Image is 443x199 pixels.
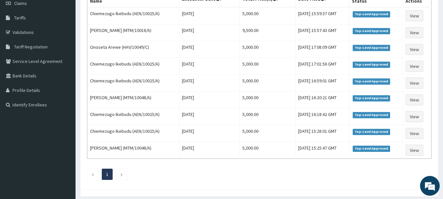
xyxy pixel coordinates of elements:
[14,44,48,50] span: Tariff Negotiation
[353,28,390,34] span: Top-Level Approved
[239,125,295,142] td: 5,000.00
[179,41,240,58] td: [DATE]
[239,142,295,159] td: 5,000.00
[406,128,423,139] a: View
[120,171,123,177] a: Next page
[295,92,349,108] td: [DATE] 16:20:21 GMT
[406,44,423,55] a: View
[406,145,423,156] a: View
[179,142,240,159] td: [DATE]
[87,142,179,159] td: [PERSON_NAME] (MTM/10048/A)
[353,11,390,17] span: Top-Level Approved
[295,58,349,75] td: [DATE] 17:01:56 GMT
[239,24,295,41] td: 9,500.00
[239,108,295,125] td: 5,000.00
[179,92,240,108] td: [DATE]
[14,0,27,6] span: Claims
[87,24,179,41] td: [PERSON_NAME] (MTM/10018/A)
[106,171,108,177] a: Page 1 is your current page
[295,7,349,24] td: [DATE] 15:59:37 GMT
[295,24,349,41] td: [DATE] 15:57:43 GMT
[87,7,179,24] td: Chiemezugo Ikebudu (AEN/10025/A)
[87,41,179,58] td: Onoseta Arewe (HAV/10049/C)
[353,95,390,101] span: Top-Level Approved
[179,108,240,125] td: [DATE]
[87,108,179,125] td: Chiemezugo Ikebudu (AEN/10025/A)
[38,58,91,125] span: We're online!
[179,24,240,41] td: [DATE]
[353,112,390,118] span: Top-Level Approved
[406,61,423,72] a: View
[406,94,423,105] a: View
[295,142,349,159] td: [DATE] 15:25:47 GMT
[353,45,390,51] span: Top-Level Approved
[12,33,27,49] img: d_794563401_company_1708531726252_794563401
[239,7,295,24] td: 5,000.00
[353,146,390,152] span: Top-Level Approved
[295,41,349,58] td: [DATE] 17:08:09 GMT
[87,125,179,142] td: Chiemezugo Ikebudu (AEN/10025/A)
[91,171,94,177] a: Previous page
[239,58,295,75] td: 5,000.00
[353,78,390,84] span: Top-Level Approved
[179,7,240,24] td: [DATE]
[14,15,26,21] span: Tariffs
[179,58,240,75] td: [DATE]
[239,41,295,58] td: 5,000.00
[406,27,423,38] a: View
[87,58,179,75] td: Chiemezugo Ikebudu (AEN/10025/A)
[108,3,123,19] div: Minimize live chat window
[87,92,179,108] td: [PERSON_NAME] (MTM/10048/A)
[295,125,349,142] td: [DATE] 15:28:01 GMT
[295,75,349,92] td: [DATE] 16:59:01 GMT
[406,77,423,89] a: View
[179,75,240,92] td: [DATE]
[353,129,390,135] span: Top-Level Approved
[239,92,295,108] td: 5,000.00
[3,130,125,154] textarea: Type your message and hit 'Enter'
[353,62,390,68] span: Top-Level Approved
[295,108,349,125] td: [DATE] 16:18:42 GMT
[87,75,179,92] td: Chiemezugo Ikebudu (AEN/10025/A)
[239,75,295,92] td: 5,000.00
[34,37,110,45] div: Chat with us now
[406,111,423,122] a: View
[406,10,423,21] a: View
[179,125,240,142] td: [DATE]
